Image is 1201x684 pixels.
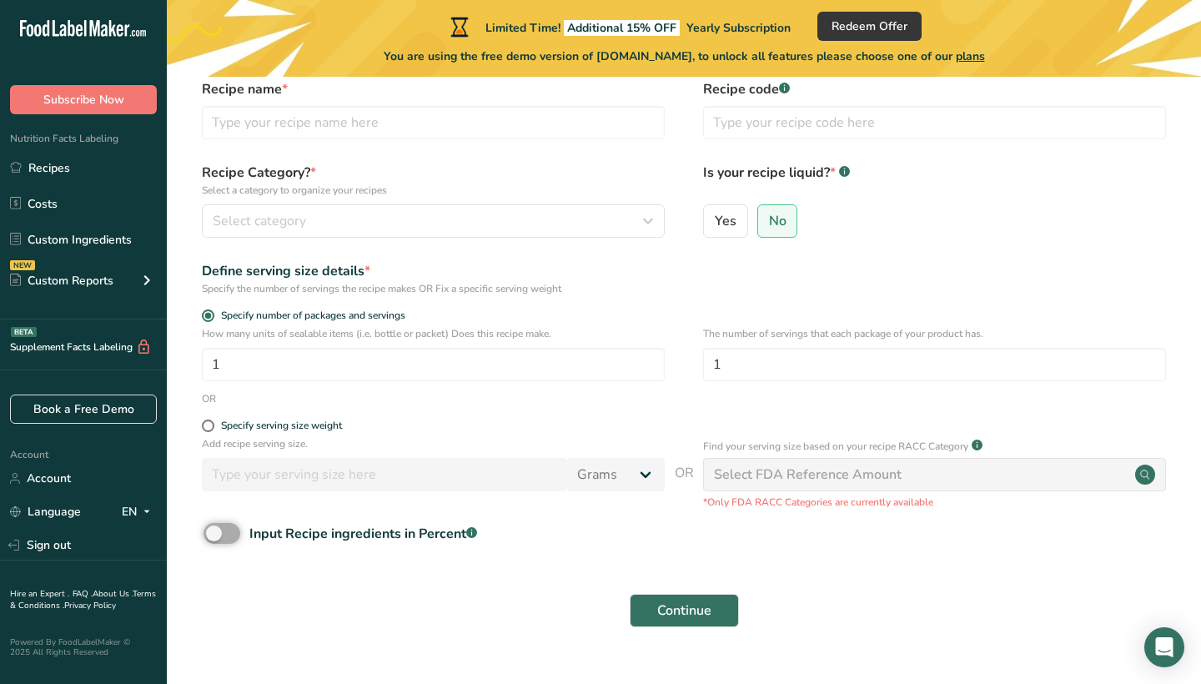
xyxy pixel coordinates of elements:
[630,594,739,627] button: Continue
[202,106,665,139] input: Type your recipe name here
[10,395,157,424] a: Book a Free Demo
[202,326,665,341] p: How many units of sealable items (i.e. bottle or packet) Does this recipe make.
[202,163,665,198] label: Recipe Category?
[202,281,665,296] div: Specify the number of servings the recipe makes OR Fix a specific serving weight
[93,588,133,600] a: About Us .
[202,79,665,99] label: Recipe name
[202,458,567,491] input: Type your serving size here
[202,204,665,238] button: Select category
[213,211,306,231] span: Select category
[703,106,1166,139] input: Type your recipe code here
[10,588,69,600] a: Hire an Expert .
[10,588,156,611] a: Terms & Conditions .
[10,85,157,114] button: Subscribe Now
[384,48,985,65] span: You are using the free demo version of [DOMAIN_NAME], to unlock all features please choose one of...
[10,260,35,270] div: NEW
[769,213,786,229] span: No
[221,420,342,432] div: Specify serving size weight
[249,524,477,544] div: Input Recipe ingredients in Percent
[10,497,81,526] a: Language
[43,91,124,108] span: Subscribe Now
[10,272,113,289] div: Custom Reports
[64,600,116,611] a: Privacy Policy
[447,17,791,37] div: Limited Time!
[703,326,1166,341] p: The number of servings that each package of your product has.
[703,439,968,454] p: Find your serving size based on your recipe RACC Category
[657,601,711,621] span: Continue
[715,213,736,229] span: Yes
[10,637,157,657] div: Powered By FoodLabelMaker © 2025 All Rights Reserved
[703,163,1166,198] label: Is your recipe liquid?
[703,79,1166,99] label: Recipe code
[1144,627,1184,667] div: Open Intercom Messenger
[832,18,907,35] span: Redeem Offer
[703,495,1166,510] p: *Only FDA RACC Categories are currently available
[817,12,922,41] button: Redeem Offer
[202,183,665,198] p: Select a category to organize your recipes
[675,463,694,510] span: OR
[214,309,405,322] span: Specify number of packages and servings
[11,327,37,337] div: BETA
[686,20,791,36] span: Yearly Subscription
[714,465,902,485] div: Select FDA Reference Amount
[202,391,216,406] div: OR
[202,436,665,451] p: Add recipe serving size.
[956,48,985,64] span: plans
[122,502,157,522] div: EN
[73,588,93,600] a: FAQ .
[202,261,665,281] div: Define serving size details
[564,20,680,36] span: Additional 15% OFF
